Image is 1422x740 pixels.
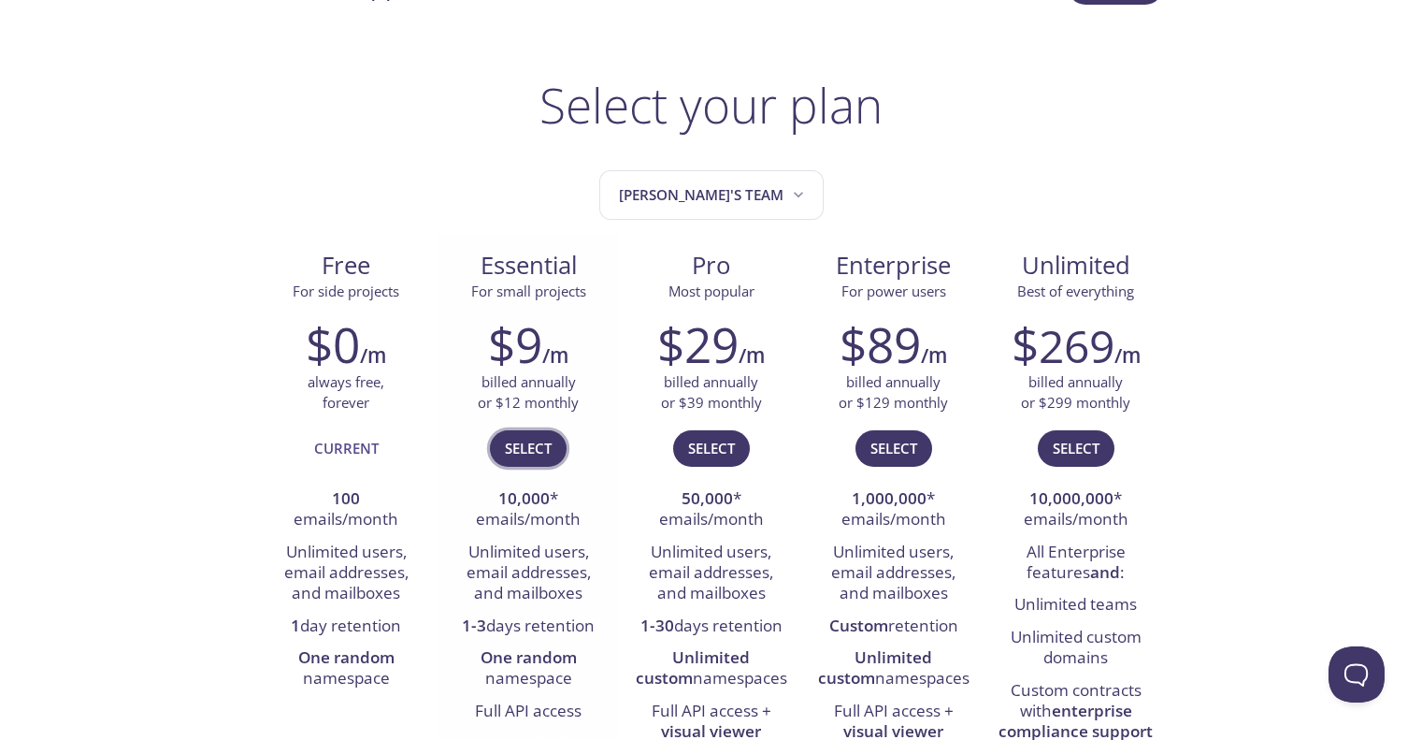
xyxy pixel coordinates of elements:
li: namespace [269,643,424,696]
button: Select [1038,430,1114,466]
span: Enterprise [817,250,970,282]
h2: $0 [306,316,360,372]
span: Unlimited [1022,249,1130,282]
li: * emails/month [998,484,1153,537]
h6: /m [1114,340,1141,371]
h2: $ [1012,316,1114,372]
p: billed annually or $12 monthly [478,372,579,413]
button: Select [855,430,932,466]
li: retention [816,611,970,643]
h6: /m [739,340,765,371]
li: namespace [452,643,606,696]
li: Full API access [452,696,606,728]
h2: $89 [840,316,921,372]
h6: /m [360,340,386,371]
strong: and [1090,561,1120,583]
li: namespaces [634,643,788,696]
span: For small projects [471,282,586,300]
li: emails/month [269,484,424,537]
strong: 1 [291,615,300,636]
li: Unlimited users, email addresses, and mailboxes [816,537,970,611]
strong: 1,000,000 [852,487,926,509]
strong: One random [298,646,395,668]
button: Iulian's team [599,170,824,220]
li: * emails/month [634,484,788,537]
span: Free [270,250,423,282]
strong: Unlimited custom [636,646,751,689]
iframe: Help Scout Beacon - Open [1329,646,1385,703]
span: Select [688,436,735,460]
button: Select [673,430,750,466]
strong: Unlimited custom [818,646,933,689]
li: Unlimited teams [998,589,1153,621]
span: For power users [841,282,946,300]
li: All Enterprise features : [998,537,1153,590]
strong: 10,000 [498,487,550,509]
li: Unlimited custom domains [998,622,1153,675]
li: days retention [634,611,788,643]
li: namespaces [816,643,970,696]
span: For side projects [293,282,399,300]
span: Select [505,436,552,460]
strong: 10,000,000 [1029,487,1113,509]
span: Select [870,436,917,460]
strong: 50,000 [682,487,733,509]
h2: $9 [488,316,542,372]
strong: 1-3 [462,615,486,636]
span: 269 [1039,315,1114,376]
li: Unlimited users, email addresses, and mailboxes [269,537,424,611]
strong: Custom [829,615,888,636]
span: Essential [452,250,605,282]
span: Most popular [668,282,754,300]
span: Best of everything [1017,282,1134,300]
p: always free, forever [308,372,384,413]
span: Select [1053,436,1099,460]
li: * emails/month [452,484,606,537]
span: Pro [635,250,787,282]
h1: Select your plan [539,77,883,133]
li: day retention [269,611,424,643]
strong: 100 [332,487,360,509]
button: Select [490,430,567,466]
h6: /m [921,340,947,371]
h2: $29 [657,316,739,372]
h6: /m [542,340,568,371]
p: billed annually or $39 monthly [661,372,762,413]
li: days retention [452,611,606,643]
li: Unlimited users, email addresses, and mailboxes [452,537,606,611]
span: [PERSON_NAME]'s team [619,182,808,208]
strong: One random [481,646,577,668]
strong: 1-30 [640,615,674,636]
li: Unlimited users, email addresses, and mailboxes [634,537,788,611]
li: * emails/month [816,484,970,537]
p: billed annually or $129 monthly [839,372,948,413]
p: billed annually or $299 monthly [1021,372,1130,413]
